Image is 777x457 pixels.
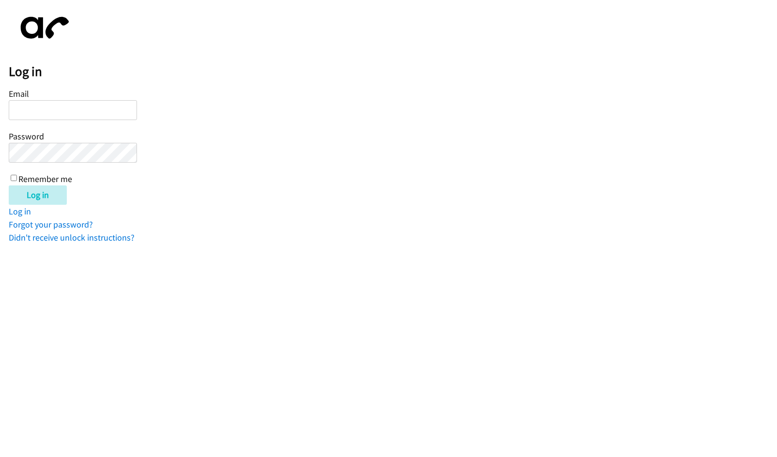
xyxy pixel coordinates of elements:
a: Didn't receive unlock instructions? [9,232,135,243]
img: aphone-8a226864a2ddd6a5e75d1ebefc011f4aa8f32683c2d82f3fb0802fe031f96514.svg [9,9,76,47]
label: Remember me [18,173,72,184]
a: Forgot your password? [9,219,93,230]
h2: Log in [9,63,777,80]
label: Email [9,88,29,99]
label: Password [9,131,44,142]
a: Log in [9,206,31,217]
input: Log in [9,185,67,205]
